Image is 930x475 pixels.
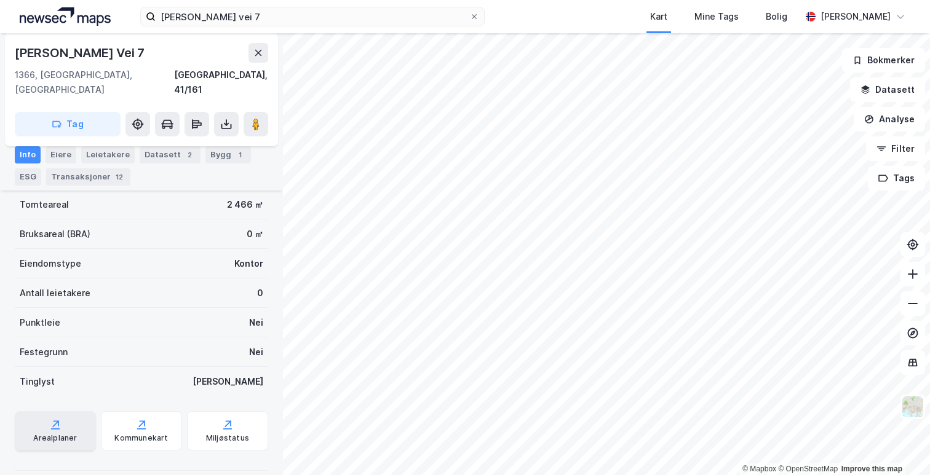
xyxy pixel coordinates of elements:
[257,286,263,300] div: 0
[20,227,90,241] div: Bruksareal (BRA)
[234,149,246,161] div: 1
[742,465,776,473] a: Mapbox
[694,9,739,24] div: Mine Tags
[15,43,147,63] div: [PERSON_NAME] Vei 7
[778,465,838,473] a: OpenStreetMap
[821,9,891,24] div: [PERSON_NAME]
[156,7,469,26] input: Søk på adresse, matrikkel, gårdeiere, leietakere eller personer
[20,7,111,26] img: logo.a4113a55bc3d86da70a041830d287a7e.svg
[20,286,90,300] div: Antall leietakere
[841,465,902,473] a: Improve this map
[20,197,69,212] div: Tomteareal
[766,9,787,24] div: Bolig
[81,146,135,163] div: Leietakere
[193,374,263,389] div: [PERSON_NAME]
[868,416,930,475] iframe: Chat Widget
[227,197,263,212] div: 2 466 ㎡
[174,68,268,97] div: [GEOGRAPHIC_DATA], 41/161
[46,146,76,163] div: Eiere
[20,256,81,271] div: Eiendomstype
[901,395,924,418] img: Z
[20,345,68,359] div: Festegrunn
[140,146,201,163] div: Datasett
[20,315,60,330] div: Punktleie
[33,433,77,443] div: Arealplaner
[46,168,130,186] div: Transaksjoner
[247,227,263,241] div: 0 ㎡
[20,374,55,389] div: Tinglyst
[868,166,925,190] button: Tags
[15,112,121,136] button: Tag
[842,48,925,73] button: Bokmerker
[15,146,41,163] div: Info
[249,315,263,330] div: Nei
[850,77,925,102] button: Datasett
[249,345,263,359] div: Nei
[206,433,249,443] div: Miljøstatus
[866,136,925,161] button: Filter
[650,9,667,24] div: Kart
[854,107,925,132] button: Analyse
[15,68,174,97] div: 1366, [GEOGRAPHIC_DATA], [GEOGRAPHIC_DATA]
[234,256,263,271] div: Kontor
[113,171,125,183] div: 12
[114,433,168,443] div: Kommunekart
[15,168,41,186] div: ESG
[205,146,251,163] div: Bygg
[183,149,196,161] div: 2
